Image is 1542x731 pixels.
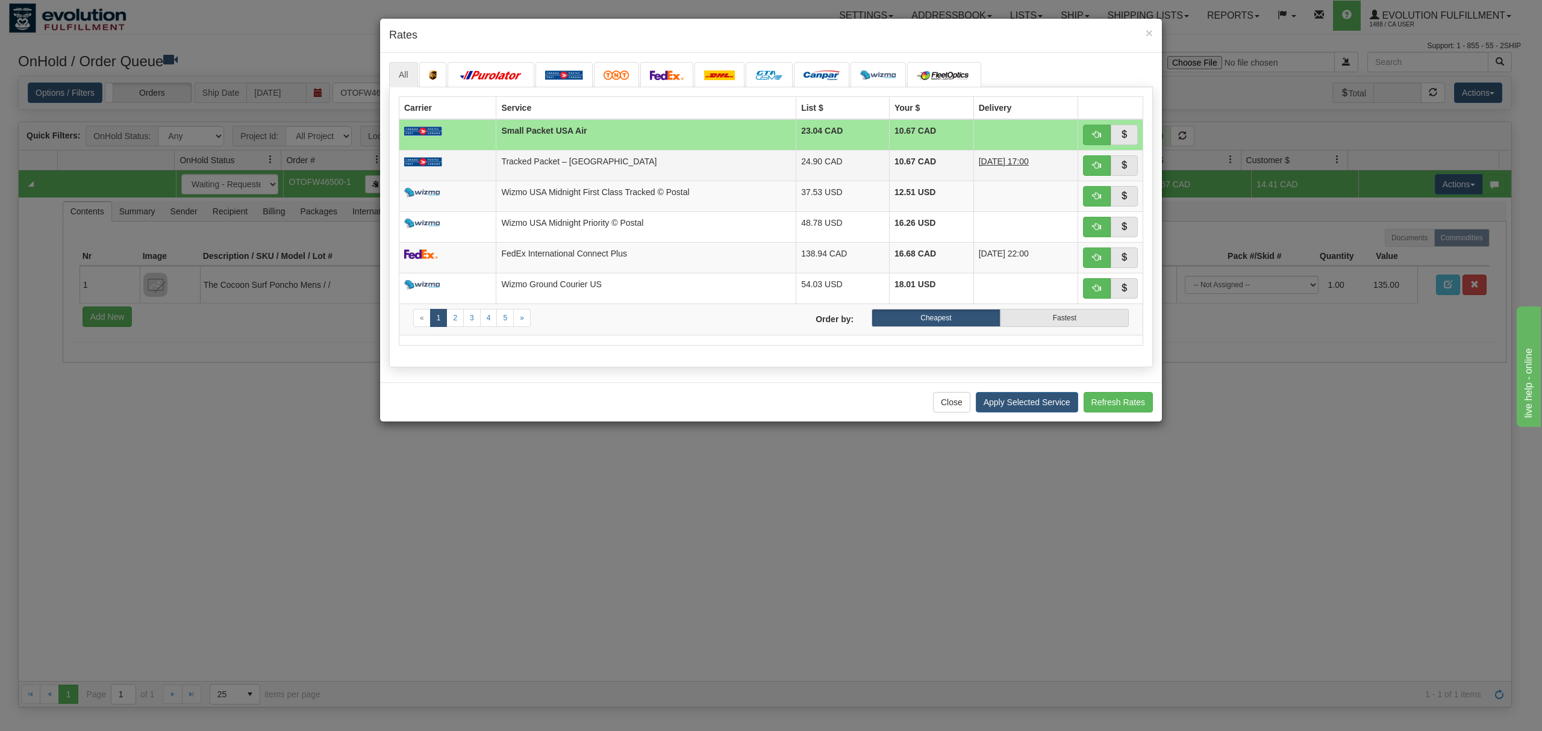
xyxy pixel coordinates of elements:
[796,242,890,273] td: 138.94 CAD
[917,70,972,80] img: CarrierLogo_10182.png
[604,70,629,80] img: tnt.png
[976,392,1078,412] button: Apply Selected Service
[404,157,442,167] img: Canada_post.png
[413,309,431,327] a: Previous
[796,211,890,242] td: 48.78 USD
[889,273,973,303] td: 18.01 USD
[496,211,796,242] td: Wizmo USA Midnight Priority © Postal
[496,119,796,151] td: Small Packet USA Air
[389,28,1153,43] h4: Rates
[1146,26,1153,40] span: ×
[545,70,583,80] img: Canada_post.png
[463,309,481,327] a: 3
[860,70,896,80] img: wizmo.png
[1000,309,1129,327] label: Fastest
[496,309,514,327] a: 5
[979,249,1029,258] span: [DATE] 22:00
[650,70,684,80] img: FedEx.png
[404,280,440,290] img: wizmo.png
[496,242,796,273] td: FedEx International Connect Plus
[404,219,440,228] img: wizmo.png
[399,96,496,119] th: Carrier
[889,242,973,273] td: 16.68 CAD
[1084,392,1153,412] button: Refresh Rates
[796,181,890,211] td: 37.53 USD
[973,150,1078,181] td: 8 Days
[796,150,890,181] td: 24.90 CAD
[704,70,735,80] img: dhl.png
[804,70,840,80] img: campar.png
[446,309,464,327] a: 2
[771,309,863,325] label: Order by:
[9,7,111,22] div: live help - online
[796,119,890,151] td: 23.04 CAD
[755,70,783,80] img: CarrierLogo_10191.png
[889,211,973,242] td: 16.26 USD
[796,273,890,303] td: 54.03 USD
[889,150,973,181] td: 10.67 CAD
[872,309,1000,327] label: Cheapest
[496,273,796,303] td: Wizmo Ground Courier US
[429,70,437,80] img: ups.png
[889,96,973,119] th: Your $
[796,96,890,119] th: List $
[389,62,418,87] a: All
[496,150,796,181] td: Tracked Packet – [GEOGRAPHIC_DATA]
[457,70,525,80] img: purolator.png
[430,309,448,327] a: 1
[404,188,440,198] img: wizmo.png
[1146,26,1153,39] button: Close
[513,309,531,327] a: Next
[1514,304,1541,427] iframe: chat widget
[889,119,973,151] td: 10.67 CAD
[520,314,524,322] span: »
[420,314,424,322] span: «
[933,392,970,412] button: Close
[973,96,1078,119] th: Delivery
[496,181,796,211] td: Wizmo USA Midnight First Class Tracked © Postal
[480,309,498,327] a: 4
[404,249,438,259] img: FedEx.png
[404,126,442,136] img: Canada_post.png
[496,96,796,119] th: Service
[889,181,973,211] td: 12.51 USD
[979,157,1029,166] span: [DATE] 17:00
